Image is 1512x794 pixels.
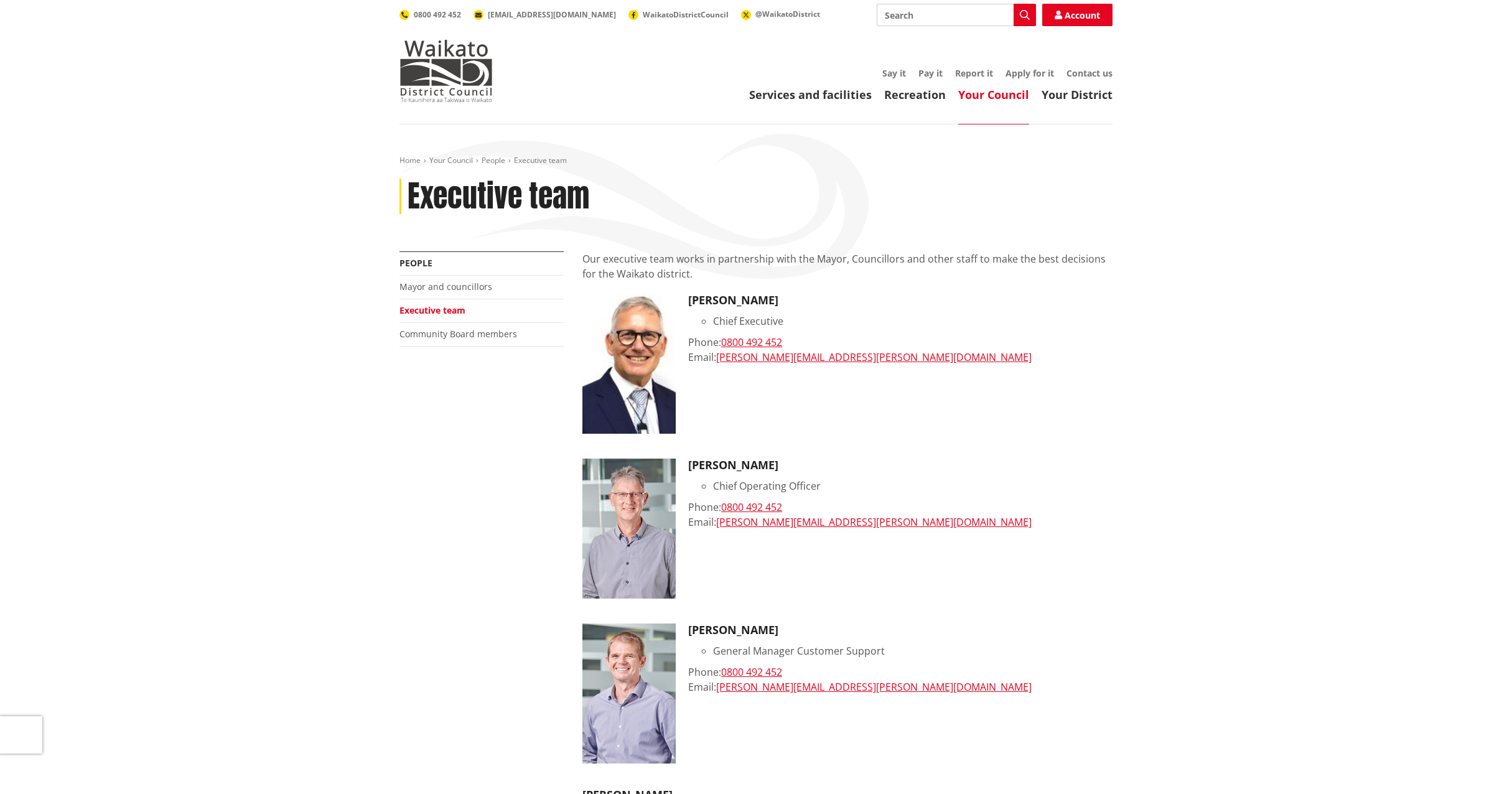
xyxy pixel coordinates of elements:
[688,350,1113,365] div: Email:
[716,350,1032,364] a: [PERSON_NAME][EMAIL_ADDRESS][PERSON_NAME][DOMAIN_NAME]
[716,680,1032,694] a: [PERSON_NAME][EMAIL_ADDRESS][PERSON_NAME][DOMAIN_NAME]
[628,9,729,20] a: WaikatoDistrictCouncil
[688,500,1113,515] div: Phone:
[399,328,517,340] a: Community Board members
[474,9,616,20] a: [EMAIL_ADDRESS][DOMAIN_NAME]
[482,155,505,166] a: People
[721,335,782,349] a: 0800 492 452
[688,515,1113,530] div: Email:
[643,9,729,20] span: WaikatoDistrictCouncil
[399,9,461,20] a: 0800 492 452
[1006,67,1054,79] a: Apply for it
[1042,87,1113,102] a: Your District
[884,87,946,102] a: Recreation
[749,87,872,102] a: Services and facilities
[582,459,676,599] img: Tony Whittaker
[582,294,676,434] img: CE Craig Hobbs
[688,624,1113,637] h3: [PERSON_NAME]
[514,155,567,166] span: Executive team
[918,67,943,79] a: Pay it
[755,9,820,19] span: @WaikatoDistrict
[713,643,1113,658] li: General Manager Customer Support
[713,479,1113,493] li: Chief Operating Officer
[688,335,1113,350] div: Phone:
[399,257,432,269] a: People
[688,665,1113,680] div: Phone:
[399,40,493,102] img: Waikato District Council - Te Kaunihera aa Takiwaa o Waikato
[958,87,1029,102] a: Your Council
[399,155,421,166] a: Home
[741,9,820,19] a: @WaikatoDistrict
[721,665,782,679] a: 0800 492 452
[721,500,782,514] a: 0800 492 452
[955,67,993,79] a: Report it
[408,179,589,215] h1: Executive team
[877,4,1036,26] input: Search input
[488,9,616,20] span: [EMAIL_ADDRESS][DOMAIN_NAME]
[399,281,492,292] a: Mayor and councillors
[688,680,1113,694] div: Email:
[582,624,676,764] img: Roger-MacCulloch-(2)
[429,155,473,166] a: Your Council
[582,251,1113,281] p: Our executive team works in partnership with the Mayor, Councillors and other staff to make the b...
[688,459,1113,472] h3: [PERSON_NAME]
[882,67,906,79] a: Say it
[399,304,465,316] a: Executive team
[713,314,1113,329] li: Chief Executive
[688,294,1113,307] h3: [PERSON_NAME]
[399,156,1113,166] nav: breadcrumb
[414,9,461,20] span: 0800 492 452
[1066,67,1113,79] a: Contact us
[716,515,1032,529] a: [PERSON_NAME][EMAIL_ADDRESS][PERSON_NAME][DOMAIN_NAME]
[1042,4,1113,26] a: Account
